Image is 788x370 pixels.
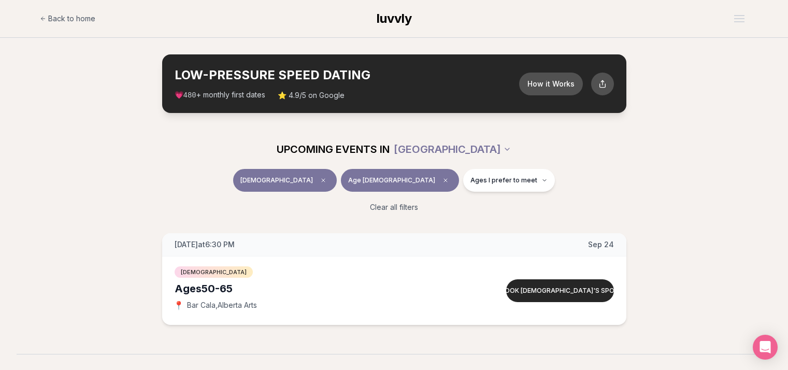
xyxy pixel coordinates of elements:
[377,10,412,27] a: luvvly
[175,67,519,83] h2: LOW-PRESSURE SPEED DATING
[348,176,435,184] span: Age [DEMOGRAPHIC_DATA]
[233,169,337,192] button: [DEMOGRAPHIC_DATA]Clear event type filter
[48,13,95,24] span: Back to home
[588,239,614,250] span: Sep 24
[730,11,749,26] button: Open menu
[470,176,537,184] span: Ages I prefer to meet
[377,11,412,26] span: luvvly
[175,90,265,101] span: 💗 + monthly first dates
[240,176,313,184] span: [DEMOGRAPHIC_DATA]
[277,142,390,156] span: UPCOMING EVENTS IN
[175,239,235,250] span: [DATE] at 6:30 PM
[278,90,345,101] span: ⭐ 4.9/5 on Google
[506,279,614,302] button: Book [DEMOGRAPHIC_DATA]'s spot
[463,169,555,192] button: Ages I prefer to meet
[183,91,196,99] span: 480
[519,73,583,95] button: How it Works
[40,8,95,29] a: Back to home
[439,174,452,187] span: Clear age
[364,196,424,219] button: Clear all filters
[175,301,183,309] span: 📍
[753,335,778,360] div: Open Intercom Messenger
[175,266,253,278] span: [DEMOGRAPHIC_DATA]
[175,281,467,296] div: Ages 50-65
[187,300,257,310] span: Bar Cala , Alberta Arts
[317,174,329,187] span: Clear event type filter
[394,138,511,161] button: [GEOGRAPHIC_DATA]
[341,169,459,192] button: Age [DEMOGRAPHIC_DATA]Clear age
